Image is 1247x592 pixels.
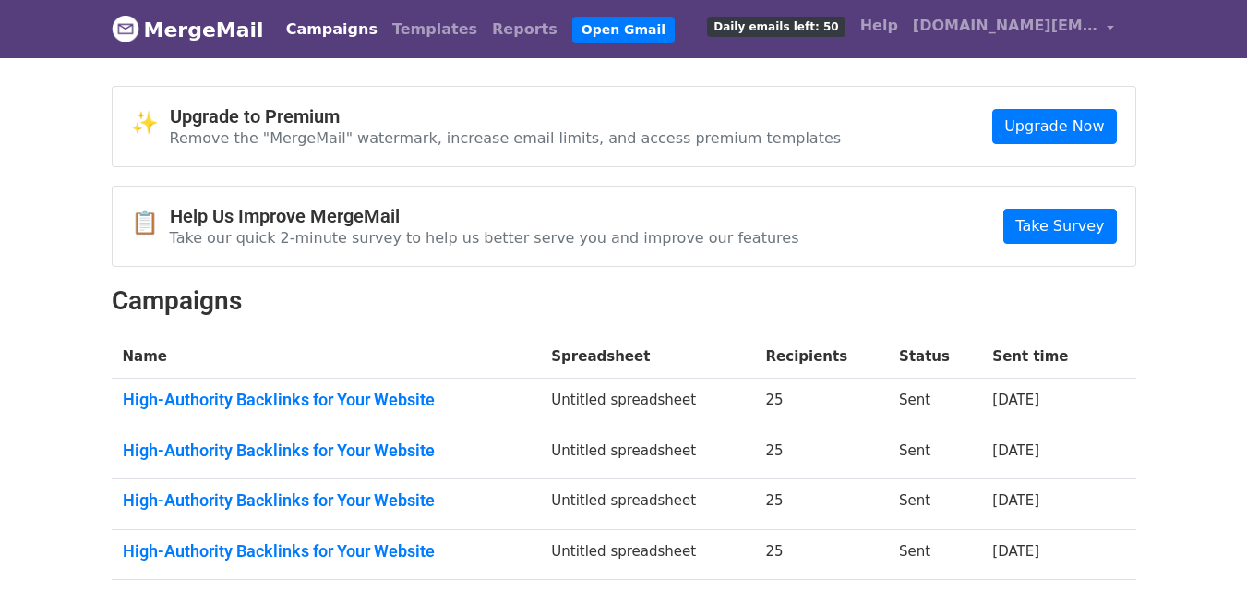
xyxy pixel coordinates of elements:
[170,128,842,148] p: Remove the "MergeMail" watermark, increase email limits, and access premium templates
[131,210,170,236] span: 📋
[540,529,754,580] td: Untitled spreadsheet
[755,379,889,429] td: 25
[888,379,981,429] td: Sent
[1003,209,1116,244] a: Take Survey
[540,379,754,429] td: Untitled spreadsheet
[755,529,889,580] td: 25
[707,17,845,37] span: Daily emails left: 50
[170,105,842,127] h4: Upgrade to Premium
[385,11,485,48] a: Templates
[123,490,530,511] a: High-Authority Backlinks for Your Website
[123,390,530,410] a: High-Authority Backlinks for Your Website
[981,335,1107,379] th: Sent time
[131,110,170,137] span: ✨
[112,285,1136,317] h2: Campaigns
[112,10,264,49] a: MergeMail
[992,442,1039,459] a: [DATE]
[485,11,565,48] a: Reports
[112,335,541,379] th: Name
[112,15,139,42] img: MergeMail logo
[913,15,1097,37] span: [DOMAIN_NAME][EMAIL_ADDRESS][DOMAIN_NAME]
[992,392,1039,408] a: [DATE]
[992,492,1039,509] a: [DATE]
[572,17,675,43] a: Open Gmail
[279,11,385,48] a: Campaigns
[700,7,852,44] a: Daily emails left: 50
[755,479,889,530] td: 25
[540,335,754,379] th: Spreadsheet
[888,479,981,530] td: Sent
[170,205,799,227] h4: Help Us Improve MergeMail
[540,479,754,530] td: Untitled spreadsheet
[888,529,981,580] td: Sent
[540,429,754,479] td: Untitled spreadsheet
[992,109,1116,144] a: Upgrade Now
[888,429,981,479] td: Sent
[755,335,889,379] th: Recipients
[123,441,530,461] a: High-Authority Backlinks for Your Website
[853,7,905,44] a: Help
[905,7,1121,51] a: [DOMAIN_NAME][EMAIL_ADDRESS][DOMAIN_NAME]
[992,543,1039,560] a: [DATE]
[755,429,889,479] td: 25
[123,541,530,562] a: High-Authority Backlinks for Your Website
[170,228,799,248] p: Take our quick 2-minute survey to help us better serve you and improve our features
[888,335,981,379] th: Status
